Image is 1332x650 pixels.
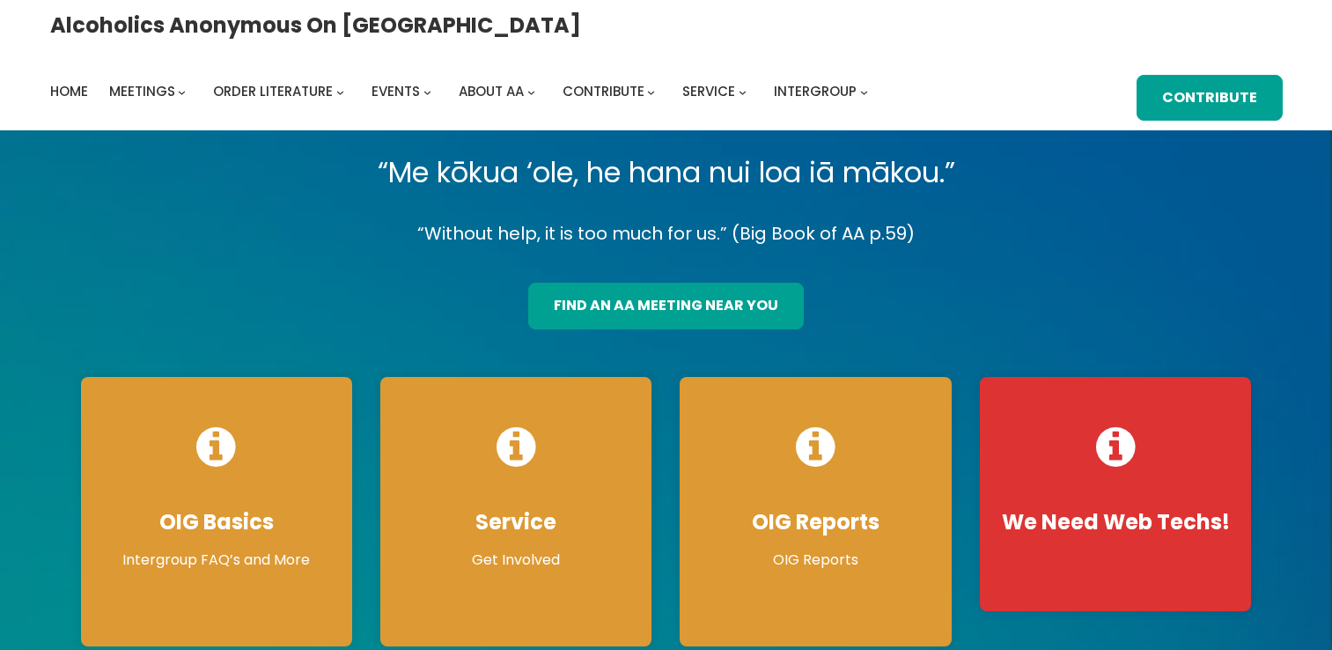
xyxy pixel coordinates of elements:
p: “Without help, it is too much for us.” (Big Book of AA p.59) [67,218,1266,249]
span: About AA [459,82,524,100]
a: Events [372,79,420,104]
span: Service [682,82,735,100]
p: Get Involved [398,550,634,571]
h4: OIG Reports [697,509,933,536]
span: Events [372,82,420,100]
span: Intergroup [774,82,857,100]
a: Alcoholics Anonymous on [GEOGRAPHIC_DATA] [50,6,581,44]
span: Meetings [109,82,175,100]
button: Intergroup submenu [860,88,868,96]
button: Meetings submenu [178,88,186,96]
p: Intergroup FAQ’s and More [99,550,335,571]
a: About AA [459,79,524,104]
button: Events submenu [423,88,431,96]
button: About AA submenu [527,88,535,96]
a: Contribute [1137,75,1283,122]
button: Service submenu [739,88,747,96]
a: Home [50,79,88,104]
nav: Intergroup [50,79,874,104]
span: Home [50,82,88,100]
a: find an aa meeting near you [528,283,804,329]
a: Service [682,79,735,104]
a: Meetings [109,79,175,104]
h4: OIG Basics [99,509,335,536]
button: Contribute submenu [647,88,655,96]
a: Contribute [563,79,644,104]
h4: We Need Web Techs! [997,509,1233,536]
p: “Me kōkua ‘ole, he hana nui loa iā mākou.” [67,148,1266,197]
span: Order Literature [213,82,333,100]
span: Contribute [563,82,644,100]
p: OIG Reports [697,550,933,571]
a: Intergroup [774,79,857,104]
button: Order Literature submenu [336,88,344,96]
h4: Service [398,509,634,536]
